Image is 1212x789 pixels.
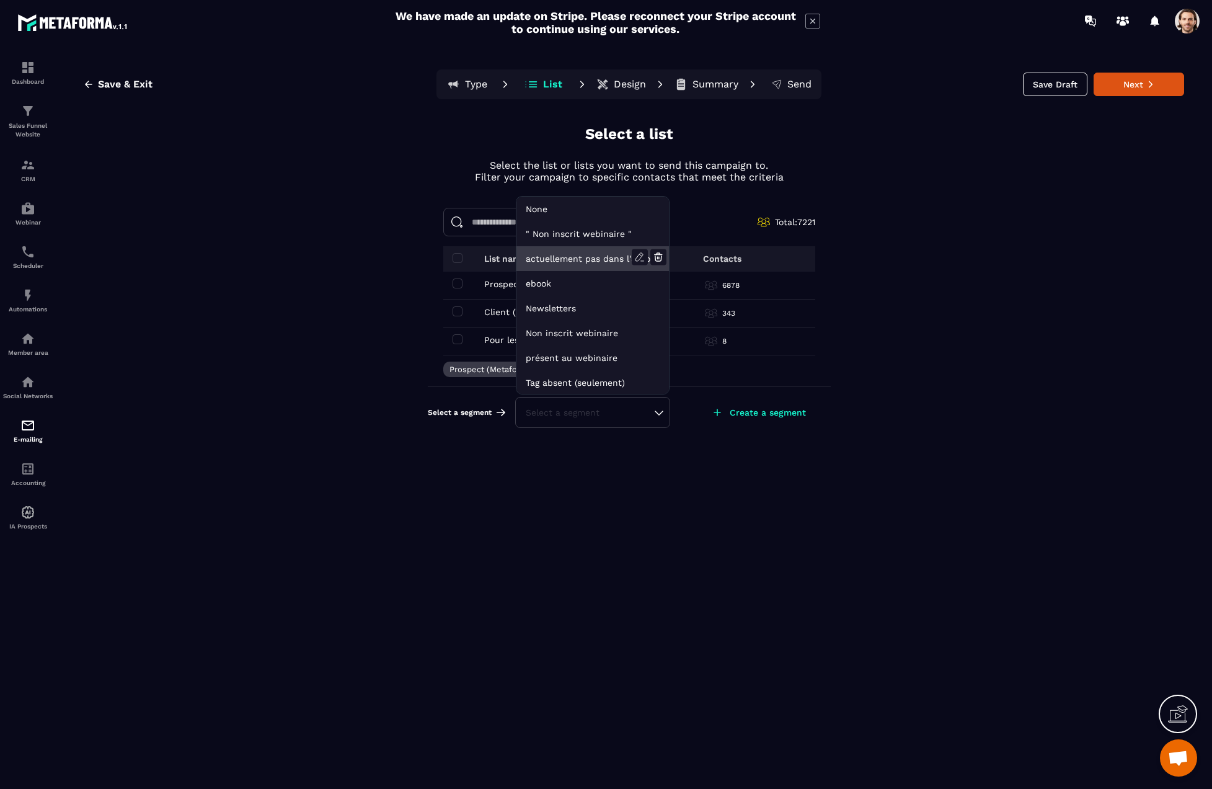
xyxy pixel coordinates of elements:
[428,408,492,417] span: Select a segment
[20,158,35,172] img: formation
[3,349,53,356] p: Member area
[722,308,735,318] p: 343
[475,159,784,171] p: Select the list or lists you want to send this campaign to.
[17,11,129,33] img: logo
[1160,739,1197,777] div: Mở cuộc trò chuyện
[787,78,812,91] p: Send
[484,279,578,289] p: Prospect (Metaforma)
[3,219,53,226] p: Webinar
[3,436,53,443] p: E-mailing
[543,78,562,91] p: List
[1023,73,1087,96] button: Save Draft
[3,176,53,182] p: CRM
[3,365,53,409] a: social-networksocial-networkSocial Networks
[730,408,806,417] p: Create a segment
[3,94,53,148] a: formationformationSales Funnel Website
[516,197,669,221] li: None
[3,523,53,530] p: IA Prospects
[671,72,742,97] button: Summary
[516,296,669,321] li: Newsletters
[20,375,35,390] img: social-network
[593,72,650,97] button: Design
[516,221,669,246] li: " Non inscrit webinaire "
[516,72,572,97] button: List
[3,322,53,365] a: automationsautomationsMember area
[20,461,35,476] img: accountant
[763,72,819,97] button: Send
[20,244,35,259] img: scheduler
[484,335,543,345] p: Pour les tests
[722,280,740,290] p: 6878
[3,409,53,452] a: emailemailE-mailing
[3,148,53,192] a: formationformationCRM
[775,217,815,227] span: Total: 7221
[3,262,53,269] p: Scheduler
[516,321,669,345] li: Non inscrit webinaire
[20,201,35,216] img: automations
[20,418,35,433] img: email
[3,393,53,399] p: Social Networks
[439,72,495,97] button: Type
[20,505,35,520] img: automations
[614,78,646,91] p: Design
[3,452,53,496] a: accountantaccountantAccounting
[3,235,53,279] a: schedulerschedulerScheduler
[692,78,738,91] p: Summary
[484,254,526,264] p: List name
[20,104,35,118] img: formation
[516,271,669,296] li: ebook
[722,336,727,346] p: 8
[475,171,784,183] p: Filter your campaign to specific contacts that meet the criteria
[516,246,669,271] li: actuellement pas dans l'automatisation webinar live
[516,345,669,370] li: présent au webinaire
[465,78,487,91] p: Type
[3,479,53,486] p: Accounting
[1094,73,1184,96] button: Next
[3,51,53,94] a: formationformationDashboard
[449,365,535,374] p: Prospect (Metaforma)
[98,78,153,91] span: Save & Exit
[703,254,741,264] p: Contacts
[3,122,53,139] p: Sales Funnel Website
[20,60,35,75] img: formation
[392,9,799,35] h2: We have made an update on Stripe. Please reconnect your Stripe account to continue using our serv...
[20,331,35,346] img: automations
[3,78,53,85] p: Dashboard
[3,192,53,235] a: automationsautomationsWebinar
[585,124,673,145] p: Select a list
[20,288,35,303] img: automations
[516,370,669,395] li: Tag absent (seulement)
[3,279,53,322] a: automationsautomationsAutomations
[484,307,565,317] p: Client (Metaforma)
[3,306,53,313] p: Automations
[74,73,162,96] button: Save & Exit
